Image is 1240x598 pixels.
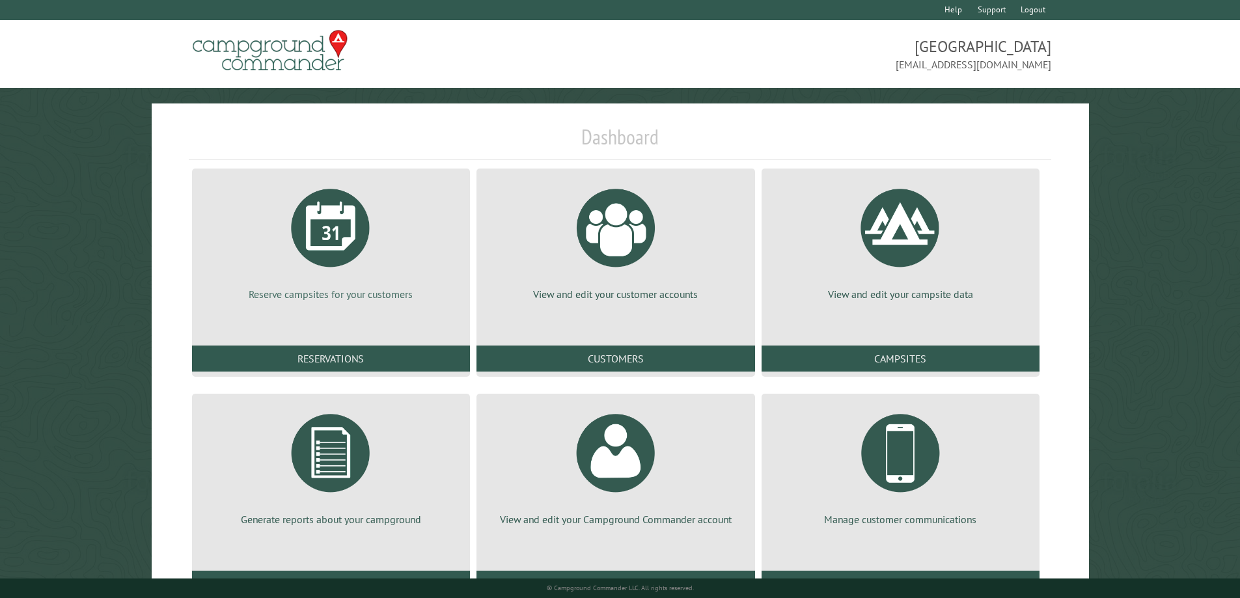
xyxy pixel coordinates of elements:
a: Campsites [762,346,1040,372]
a: View and edit your Campground Commander account [492,404,739,526]
a: Account [476,571,754,597]
p: View and edit your customer accounts [492,287,739,301]
p: Reserve campsites for your customers [208,287,454,301]
a: Manage customer communications [777,404,1024,526]
p: Manage customer communications [777,512,1024,526]
a: Customers [476,346,754,372]
span: [GEOGRAPHIC_DATA] [EMAIL_ADDRESS][DOMAIN_NAME] [620,36,1052,72]
p: View and edit your Campground Commander account [492,512,739,526]
h1: Dashboard [189,124,1052,160]
a: Reservations [192,346,470,372]
a: Communications [762,571,1040,597]
p: Generate reports about your campground [208,512,454,526]
small: © Campground Commander LLC. All rights reserved. [547,584,694,592]
a: Generate reports about your campground [208,404,454,526]
img: Campground Commander [189,25,351,76]
a: View and edit your campsite data [777,179,1024,301]
a: View and edit your customer accounts [492,179,739,301]
a: Reports [192,571,470,597]
p: View and edit your campsite data [777,287,1024,301]
a: Reserve campsites for your customers [208,179,454,301]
